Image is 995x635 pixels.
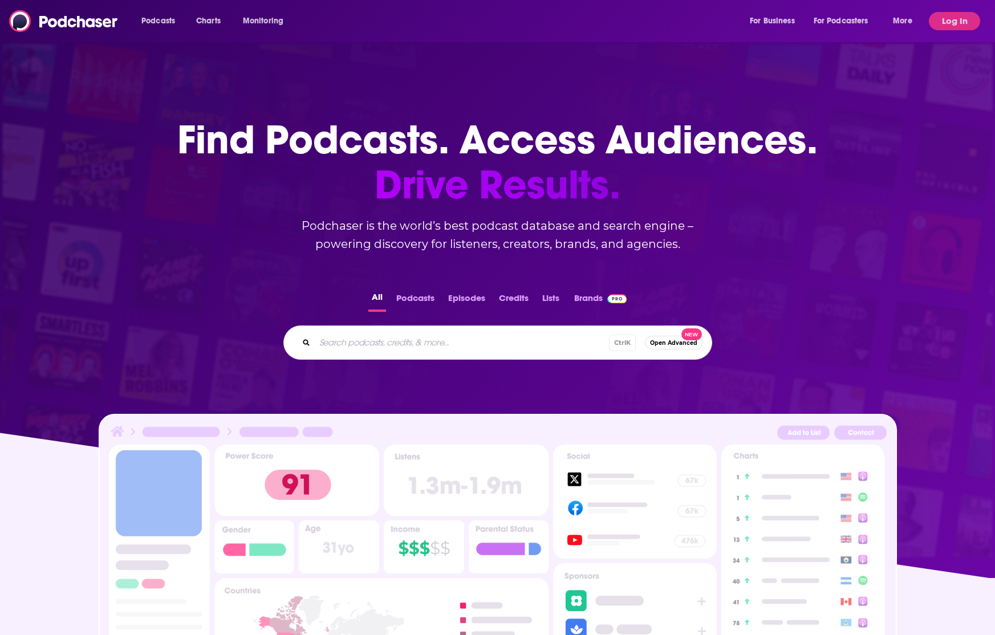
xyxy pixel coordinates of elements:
span: Podcasts [141,13,175,29]
a: Charts [189,12,228,30]
button: open menu [742,12,809,30]
img: Podcast Insights Parental Status [469,520,549,573]
span: For Business [750,13,795,29]
button: Lists [539,290,563,312]
span: Monitoring [243,13,283,29]
button: open menu [133,12,190,30]
img: Podcast Insights Gender [214,520,295,573]
div: Search podcasts, credits, & more... [283,325,712,360]
button: open menu [235,12,298,30]
img: Podchaser - Follow, Share and Rate Podcasts [9,10,119,32]
button: Episodes [445,290,489,312]
img: Podcast Insights Header [109,424,887,444]
a: BrandsPodchaser Pro [574,290,627,312]
span: Ctrl K [609,335,636,351]
button: Open AdvancedNew [645,336,702,349]
button: open menu [885,12,927,30]
span: Charts [196,13,221,29]
span: New [681,328,702,340]
button: Log In [929,12,980,30]
img: Podcast Insights Income [384,520,464,573]
img: Podcast Insights Age [299,520,379,573]
img: Podcast Insights Listens [384,445,549,516]
img: Podchaser Pro [607,294,627,303]
span: For Podcasters [814,13,868,29]
button: Podcasts [393,290,438,312]
input: Search podcasts, credits, & more... [315,333,609,352]
span: Drive Results. [177,162,818,207]
button: open menu [806,12,885,30]
img: Podcast Socials [553,445,716,559]
h2: Podchaser is the world’s best podcast database and search engine – powering discovery for listene... [270,217,726,253]
h1: Find Podcasts. Access Audiences. [177,117,818,207]
button: Credits [496,290,532,312]
span: More [893,13,912,29]
span: Open Advanced [650,340,697,346]
button: All [368,290,386,312]
img: Podcast Insights Power score [214,445,379,516]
